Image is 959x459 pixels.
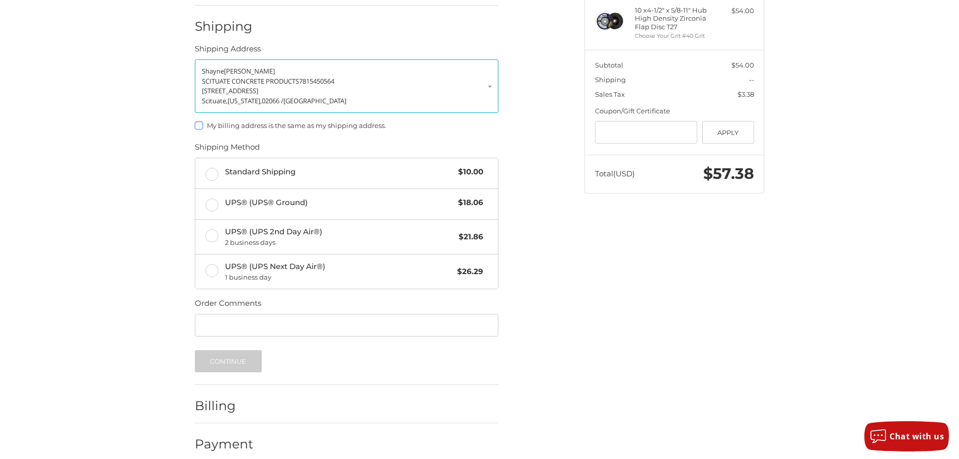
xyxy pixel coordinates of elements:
span: $54.00 [731,61,754,69]
span: 1 business day [225,273,453,283]
span: 02066 / [262,96,283,105]
span: Total (USD) [595,169,635,178]
span: UPS® (UPS® Ground) [225,197,454,209]
li: Choose Your Grit #40 Grit [635,32,712,40]
span: $57.38 [703,164,754,183]
span: [STREET_ADDRESS] [202,86,258,95]
span: $18.06 [453,197,483,209]
h2: Payment [195,436,254,452]
label: My billing address is the same as my shipping address. [195,121,498,129]
span: Standard Shipping [225,166,454,178]
legend: Shipping Method [195,142,260,158]
div: $54.00 [714,6,754,16]
button: Apply [702,121,754,144]
span: 7815450564 [299,77,334,86]
span: $10.00 [453,166,483,178]
legend: Shipping Address [195,43,261,59]
span: Subtotal [595,61,623,69]
span: $21.86 [454,231,483,243]
span: SCITUATE CONCRETE PRODUCTS [202,77,299,86]
span: Shayne [202,67,224,76]
span: -- [749,76,754,84]
span: $3.38 [737,90,754,98]
input: Gift Certificate or Coupon Code [595,121,698,144]
div: Coupon/Gift Certificate [595,106,754,116]
span: [GEOGRAPHIC_DATA] [283,96,346,105]
span: $26.29 [452,266,483,278]
span: 2 business days [225,238,454,248]
h2: Billing [195,398,254,414]
button: Continue [195,350,262,372]
span: Sales Tax [595,90,625,98]
span: Scituate, [202,96,228,105]
a: Enter or select a different address [195,59,498,113]
legend: Order Comments [195,298,261,314]
span: [US_STATE], [228,96,262,105]
span: UPS® (UPS Next Day Air®) [225,261,453,282]
span: Chat with us [890,431,944,442]
h2: Shipping [195,19,254,34]
span: UPS® (UPS 2nd Day Air®) [225,226,454,247]
h4: 10 x 4-1/2" x 5/8-11" Hub High Density Zirconia Flap Disc T27 [635,6,712,31]
button: Chat with us [864,421,949,451]
span: [PERSON_NAME] [224,67,275,76]
span: Shipping [595,76,626,84]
